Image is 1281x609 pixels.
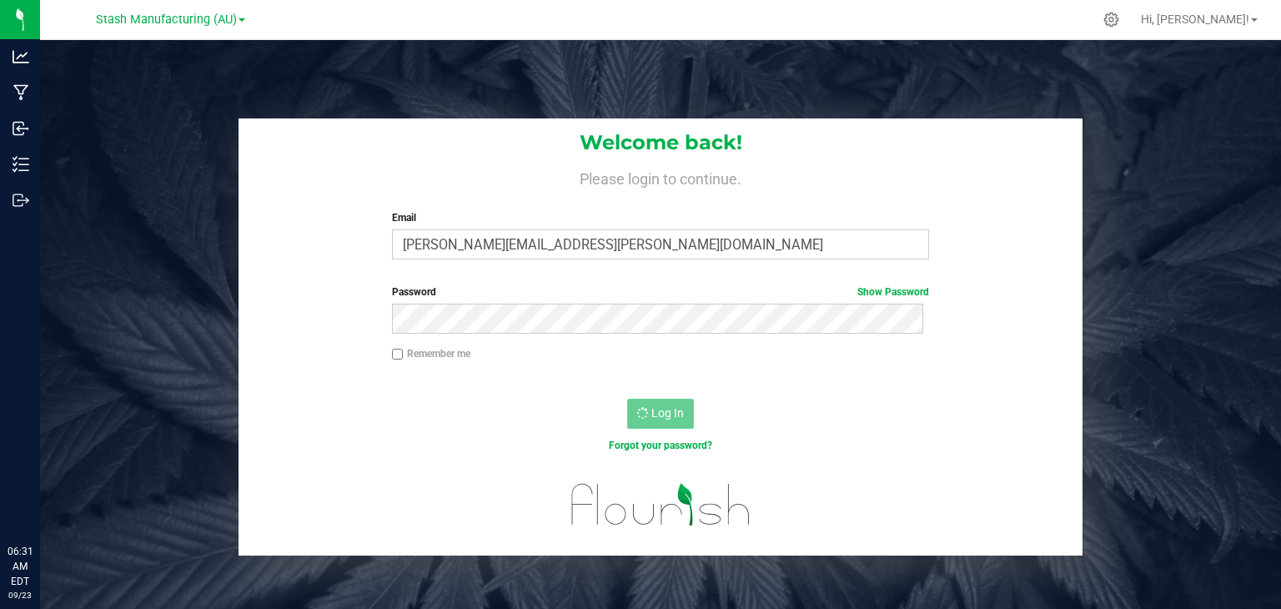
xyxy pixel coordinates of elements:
[392,286,436,298] span: Password
[651,406,684,420] span: Log In
[1141,13,1249,26] span: Hi, [PERSON_NAME]!
[8,589,33,601] p: 09/23
[392,346,470,361] label: Remember me
[857,286,929,298] a: Show Password
[239,132,1083,154] h1: Welcome back!
[239,167,1083,187] h4: Please login to continue.
[1101,12,1122,28] div: Manage settings
[8,544,33,589] p: 06:31 AM EDT
[13,120,29,137] inline-svg: Inbound
[392,349,404,360] input: Remember me
[13,156,29,173] inline-svg: Inventory
[13,192,29,209] inline-svg: Outbound
[609,440,712,451] a: Forgot your password?
[13,84,29,101] inline-svg: Manufacturing
[627,399,694,429] button: Log In
[392,210,930,225] label: Email
[96,13,237,27] span: Stash Manufacturing (AU)
[555,471,766,538] img: flourish_logo.svg
[13,48,29,65] inline-svg: Analytics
